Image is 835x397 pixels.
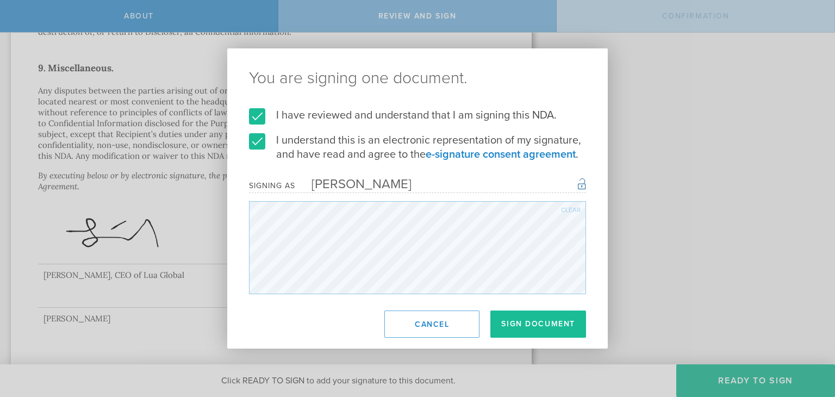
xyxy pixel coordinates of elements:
ng-pluralize: You are signing one document. [249,70,586,86]
button: Sign Document [490,311,586,338]
div: [PERSON_NAME] [295,176,412,192]
button: Cancel [384,311,479,338]
div: Signing as [249,181,295,190]
a: e-signature consent agreement [426,148,576,161]
label: I have reviewed and understand that I am signing this NDA. [249,108,586,122]
iframe: Chat Widget [781,312,835,364]
label: I understand this is an electronic representation of my signature, and have read and agree to the . [249,133,586,162]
